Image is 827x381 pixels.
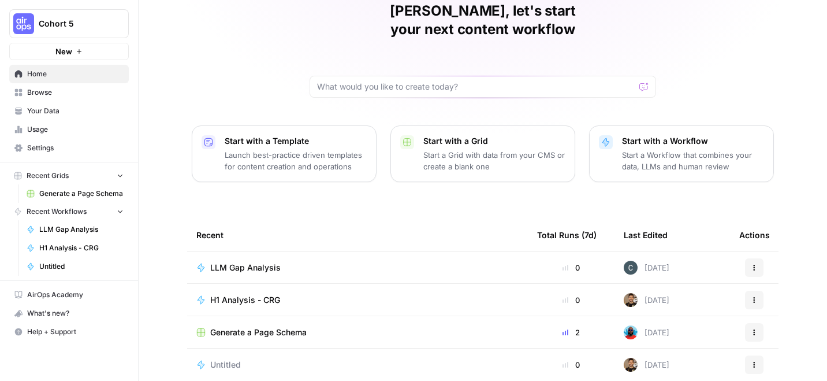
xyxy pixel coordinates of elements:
a: Browse [9,83,129,102]
span: LLM Gap Analysis [39,224,124,235]
img: 9zdwb908u64ztvdz43xg4k8su9w3 [624,261,638,275]
p: Start a Workflow that combines your data, LLMs and human review [622,149,764,172]
span: Settings [27,143,124,153]
span: Home [27,69,124,79]
span: LLM Gap Analysis [210,262,281,273]
p: Start with a Template [225,135,367,147]
a: Usage [9,120,129,139]
div: 0 [537,262,605,273]
span: Browse [27,87,124,98]
div: 0 [537,294,605,306]
button: New [9,43,129,60]
p: Start a Grid with data from your CMS or create a blank one [423,149,565,172]
button: Start with a WorkflowStart a Workflow that combines your data, LLMs and human review [589,125,774,182]
button: Start with a TemplateLaunch best-practice driven templates for content creation and operations [192,125,377,182]
span: Generate a Page Schema [210,327,307,338]
a: Your Data [9,102,129,120]
a: H1 Analysis - CRG [196,294,519,306]
span: New [55,46,72,57]
span: H1 Analysis - CRG [39,243,124,253]
a: Generate a Page Schema [21,184,129,203]
button: Workspace: Cohort 5 [9,9,129,38]
img: 36rz0nf6lyfqsoxlb67712aiq2cf [624,293,638,307]
a: Settings [9,139,129,157]
div: Total Runs (7d) [537,219,597,251]
button: Recent Grids [9,167,129,184]
span: Untitled [210,359,241,371]
a: Generate a Page Schema [196,327,519,338]
p: Start with a Workflow [622,135,764,147]
div: Actions [739,219,770,251]
div: What's new? [10,305,128,322]
a: Untitled [21,257,129,276]
span: Cohort 5 [39,18,109,29]
div: [DATE] [624,261,669,275]
a: LLM Gap Analysis [21,220,129,239]
span: H1 Analysis - CRG [210,294,280,306]
button: What's new? [9,304,129,323]
a: Home [9,65,129,83]
span: AirOps Academy [27,290,124,300]
p: Start with a Grid [423,135,565,147]
div: 0 [537,359,605,371]
div: [DATE] [624,293,669,307]
div: [DATE] [624,325,669,339]
img: 36rz0nf6lyfqsoxlb67712aiq2cf [624,358,638,372]
a: H1 Analysis - CRG [21,239,129,257]
a: AirOps Academy [9,286,129,304]
span: Recent Grids [27,171,69,181]
h1: [PERSON_NAME], let's start your next content workflow [310,2,656,39]
span: Recent Workflows [27,206,87,217]
p: Launch best-practice driven templates for content creation and operations [225,149,367,172]
button: Help + Support [9,323,129,341]
a: LLM Gap Analysis [196,262,519,273]
button: Recent Workflows [9,203,129,220]
span: Generate a Page Schema [39,188,124,199]
div: [DATE] [624,358,669,372]
button: Start with a GridStart a Grid with data from your CMS or create a blank one [390,125,575,182]
img: Cohort 5 Logo [13,13,34,34]
div: Recent [196,219,519,251]
img: om7kq3n9tbr8divsi7z55l59x7jq [624,325,638,339]
div: Last Edited [624,219,668,251]
input: What would you like to create today? [317,81,635,93]
span: Help + Support [27,327,124,337]
a: Untitled [196,359,519,371]
span: Untitled [39,261,124,272]
span: Your Data [27,106,124,116]
div: 2 [537,327,605,338]
span: Usage [27,124,124,135]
